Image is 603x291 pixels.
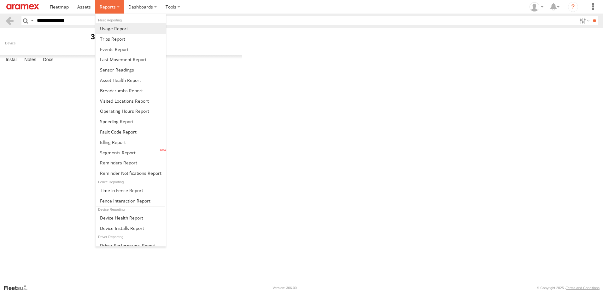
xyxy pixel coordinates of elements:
a: Service Reminder Notifications Report [96,168,166,178]
a: Full Events Report [96,44,166,54]
a: Asset Operating Hours Report [96,106,166,116]
div: © Copyright 2025 - [537,286,600,290]
a: Time in Fences Report [96,185,166,196]
label: Docs [40,55,56,64]
a: Sensor Readings [96,65,166,75]
a: Usage Report [96,23,166,34]
a: Reminders Report [96,158,166,168]
a: Visited Locations Report [96,96,166,106]
a: Fleet Speed Report [96,116,166,127]
label: Search Filter Options [577,16,591,25]
div: Fatimah Alqatari [527,2,546,12]
i: ? [568,2,578,12]
a: Trips Report [96,34,166,44]
b: 353635119787873 [91,33,151,41]
a: Device Health Report [96,213,166,223]
a: Driver Performance Report [96,240,166,251]
a: Last Movement Report [96,54,166,65]
a: Fence Interaction Report [96,196,166,206]
a: Terms and Conditions [566,286,600,290]
a: Fault Code Report [96,127,166,137]
label: Search Query [30,16,35,25]
label: Notes [21,55,39,64]
div: Device [5,41,237,45]
div: Version: 306.00 [273,286,297,290]
a: Idling Report [96,137,166,147]
a: Breadcrumbs Report [96,85,166,96]
label: Install [3,55,21,64]
a: Asset Health Report [96,75,166,85]
img: aramex-logo.svg [6,4,39,9]
a: Back to previous Page [5,16,14,25]
a: Visit our Website [3,285,32,291]
a: Segments Report [96,147,166,158]
a: Device Installs Report [96,223,166,233]
div: Plug N Play [5,45,237,50]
